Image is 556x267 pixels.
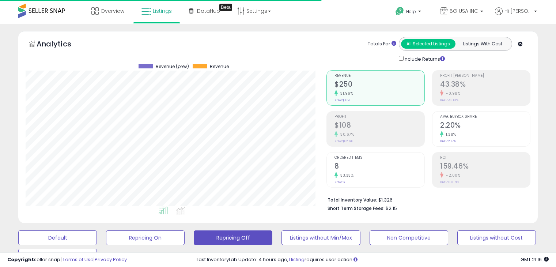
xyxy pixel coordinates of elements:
a: Terms of Use [63,256,94,263]
span: Revenue [334,74,424,78]
button: All Selected Listings [401,39,455,49]
small: Prev: $189 [334,98,350,102]
a: 1 listing [288,256,305,263]
h5: Analytics [37,39,86,51]
small: 31.96% [338,91,353,96]
h2: $108 [334,121,424,131]
div: Totals For [368,41,396,48]
small: -0.98% [443,91,460,96]
small: 30.67% [338,132,354,137]
h2: 43.38% [440,80,530,90]
h2: $250 [334,80,424,90]
a: Privacy Policy [95,256,127,263]
h2: 8 [334,162,424,172]
strong: Copyright [7,256,34,263]
small: 33.33% [338,173,353,178]
button: Listings without Min/Max [281,230,360,245]
h2: 159.46% [440,162,530,172]
button: Listings With Cost [455,39,510,49]
span: Profit [PERSON_NAME] [440,74,530,78]
span: Ordered Items [334,156,424,160]
span: Overview [101,7,124,15]
span: Avg. Buybox Share [440,115,530,119]
button: Listings without Cost [457,230,536,245]
i: Get Help [395,7,404,16]
span: Profit [334,115,424,119]
span: BG USA INC [450,7,478,15]
button: Repricing Off [194,230,272,245]
button: Deactivated & In Stock [18,249,97,263]
button: Non Competitive [370,230,448,245]
div: Last InventoryLab Update: 4 hours ago, requires user action. [197,256,549,263]
span: Hi [PERSON_NAME] [504,7,532,15]
button: Default [18,230,97,245]
span: ROI [440,156,530,160]
span: Revenue (prev) [156,64,189,69]
b: Total Inventory Value: [328,197,377,203]
small: Prev: 6 [334,180,345,184]
span: 2025-10-12 21:16 GMT [521,256,549,263]
span: Listings [153,7,172,15]
small: Prev: 43.81% [440,98,458,102]
span: DataHub [197,7,220,15]
span: Help [406,8,416,15]
div: Tooltip anchor [219,4,232,11]
small: -2.00% [443,173,460,178]
button: Repricing On [106,230,185,245]
a: Help [390,1,428,24]
div: seller snap | | [7,256,127,263]
a: Hi [PERSON_NAME] [495,7,537,24]
h2: 2.20% [440,121,530,131]
small: Prev: 162.71% [440,180,459,184]
small: 1.38% [443,132,456,137]
li: $1,326 [328,195,525,204]
div: Include Returns [393,54,454,63]
span: $2.15 [386,205,397,212]
small: Prev: 2.17% [440,139,456,143]
span: Revenue [210,64,229,69]
b: Short Term Storage Fees: [328,205,385,211]
small: Prev: $82.98 [334,139,353,143]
